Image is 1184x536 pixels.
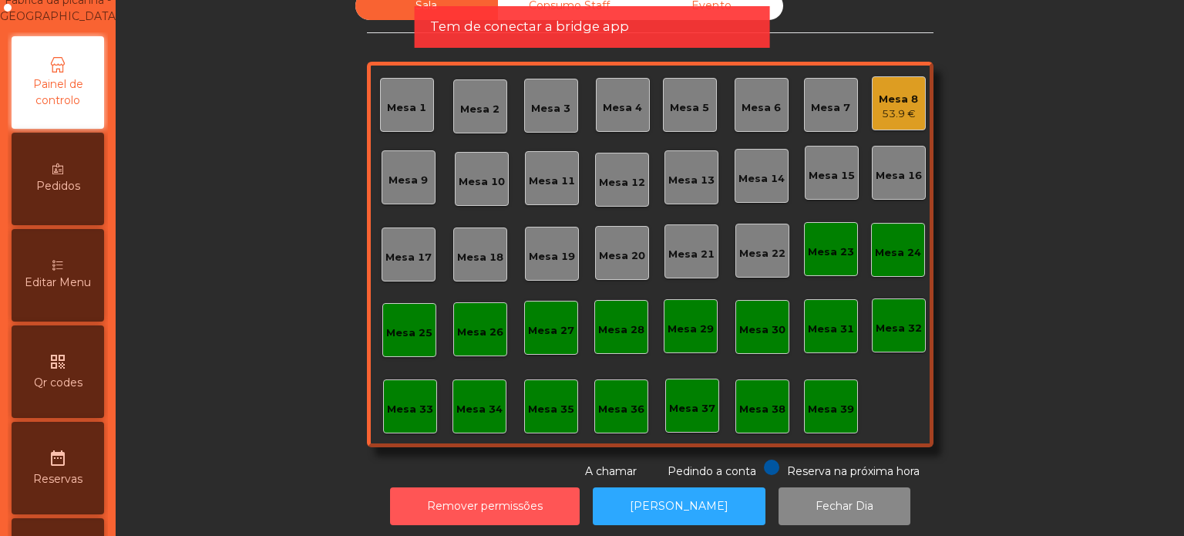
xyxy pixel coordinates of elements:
[599,248,645,264] div: Mesa 20
[669,401,715,416] div: Mesa 37
[25,275,91,291] span: Editar Menu
[739,246,785,261] div: Mesa 22
[386,325,432,341] div: Mesa 25
[603,100,642,116] div: Mesa 4
[387,402,433,417] div: Mesa 33
[808,402,854,417] div: Mesa 39
[742,100,781,116] div: Mesa 6
[36,178,80,194] span: Pedidos
[739,402,785,417] div: Mesa 38
[457,250,503,265] div: Mesa 18
[457,325,503,340] div: Mesa 26
[808,322,854,337] div: Mesa 31
[529,174,575,189] div: Mesa 11
[49,449,67,467] i: date_range
[811,100,850,116] div: Mesa 7
[49,352,67,371] i: qr_code
[670,100,709,116] div: Mesa 5
[430,17,629,36] span: Tem de conectar a bridge app
[33,471,82,487] span: Reservas
[459,174,505,190] div: Mesa 10
[668,322,714,337] div: Mesa 29
[599,175,645,190] div: Mesa 12
[876,321,922,336] div: Mesa 32
[528,323,574,339] div: Mesa 27
[876,168,922,184] div: Mesa 16
[456,402,503,417] div: Mesa 34
[787,464,920,478] span: Reserva na próxima hora
[390,487,580,525] button: Remover permissões
[529,249,575,265] div: Mesa 19
[388,173,428,188] div: Mesa 9
[668,247,715,262] div: Mesa 21
[34,375,82,391] span: Qr codes
[809,168,855,184] div: Mesa 15
[668,464,756,478] span: Pedindo a conta
[598,402,644,417] div: Mesa 36
[15,76,100,109] span: Painel de controlo
[739,322,785,338] div: Mesa 30
[668,173,715,188] div: Mesa 13
[738,171,785,187] div: Mesa 14
[528,402,574,417] div: Mesa 35
[460,102,499,117] div: Mesa 2
[531,101,570,116] div: Mesa 3
[875,245,921,261] div: Mesa 24
[385,250,432,265] div: Mesa 17
[879,92,918,107] div: Mesa 8
[585,464,637,478] span: A chamar
[387,100,426,116] div: Mesa 1
[808,244,854,260] div: Mesa 23
[879,106,918,122] div: 53.9 €
[598,322,644,338] div: Mesa 28
[779,487,910,525] button: Fechar Dia
[593,487,765,525] button: [PERSON_NAME]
